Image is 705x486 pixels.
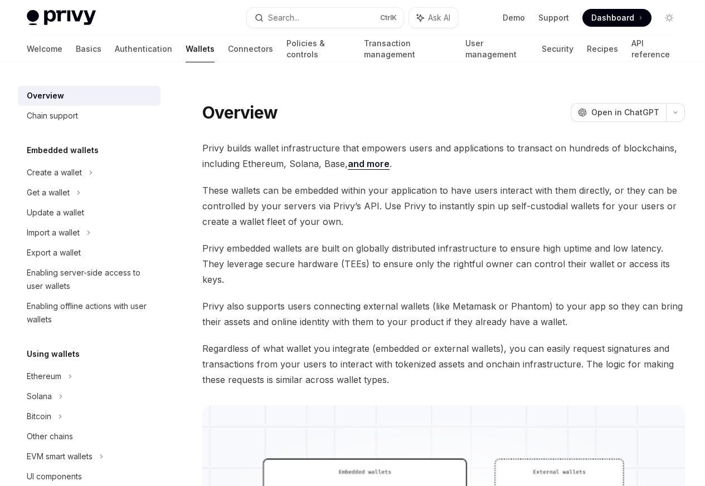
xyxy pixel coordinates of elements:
a: User management [465,36,528,62]
div: Overview [27,89,64,102]
div: Update a wallet [27,206,84,219]
a: Authentication [115,36,172,62]
span: Ctrl K [380,13,397,22]
a: Export a wallet [18,243,161,263]
a: Policies & controls [286,36,351,62]
div: Search... [268,11,299,24]
div: Enabling offline actions with user wallets [27,300,154,326]
a: Other chains [18,426,161,446]
div: Export a wallet [27,246,81,259]
div: UI components [27,470,82,483]
div: EVM smart wallets [27,450,93,463]
div: Other chains [27,430,73,443]
a: Update a wallet [18,203,161,223]
a: and more [348,158,390,170]
a: Enabling server-side access to user wallets [18,263,161,296]
a: Dashboard [582,9,651,27]
button: Toggle dark mode [660,9,678,27]
span: These wallets can be embedded within your application to have users interact with them directly, ... [202,183,685,229]
div: Create a wallet [27,166,82,179]
div: Ethereum [27,370,61,383]
h5: Embedded wallets [27,144,99,157]
a: Security [542,36,573,62]
span: Regardless of what wallet you integrate (embedded or external wallets), you can easily request si... [202,341,685,387]
a: API reference [631,36,678,62]
div: Get a wallet [27,186,70,199]
div: Solana [27,390,52,403]
div: Import a wallet [27,226,80,239]
a: Chain support [18,106,161,126]
span: Privy also supports users connecting external wallets (like Metamask or Phantom) to your app so t... [202,298,685,330]
div: Enabling server-side access to user wallets [27,266,154,293]
a: Transaction management [364,36,453,62]
span: Ask AI [428,12,450,23]
button: Ask AI [409,8,458,28]
img: light logo [27,10,96,26]
div: Chain support [27,109,78,122]
span: Privy builds wallet infrastructure that empowers users and applications to transact on hundreds o... [202,140,685,171]
a: Recipes [587,36,618,62]
a: Enabling offline actions with user wallets [18,296,161,330]
span: Open in ChatGPT [591,107,659,118]
div: Bitcoin [27,410,51,423]
button: Search...CtrlK [247,8,403,28]
h5: Using wallets [27,347,80,361]
h1: Overview [202,102,278,122]
a: Demo [503,12,525,23]
span: Dashboard [591,12,634,23]
a: Wallets [186,36,215,62]
a: Basics [76,36,101,62]
a: Welcome [27,36,62,62]
span: Privy embedded wallets are built on globally distributed infrastructure to ensure high uptime and... [202,240,685,287]
a: Support [538,12,569,23]
a: Overview [18,86,161,106]
button: Open in ChatGPT [571,103,666,122]
a: Connectors [228,36,273,62]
